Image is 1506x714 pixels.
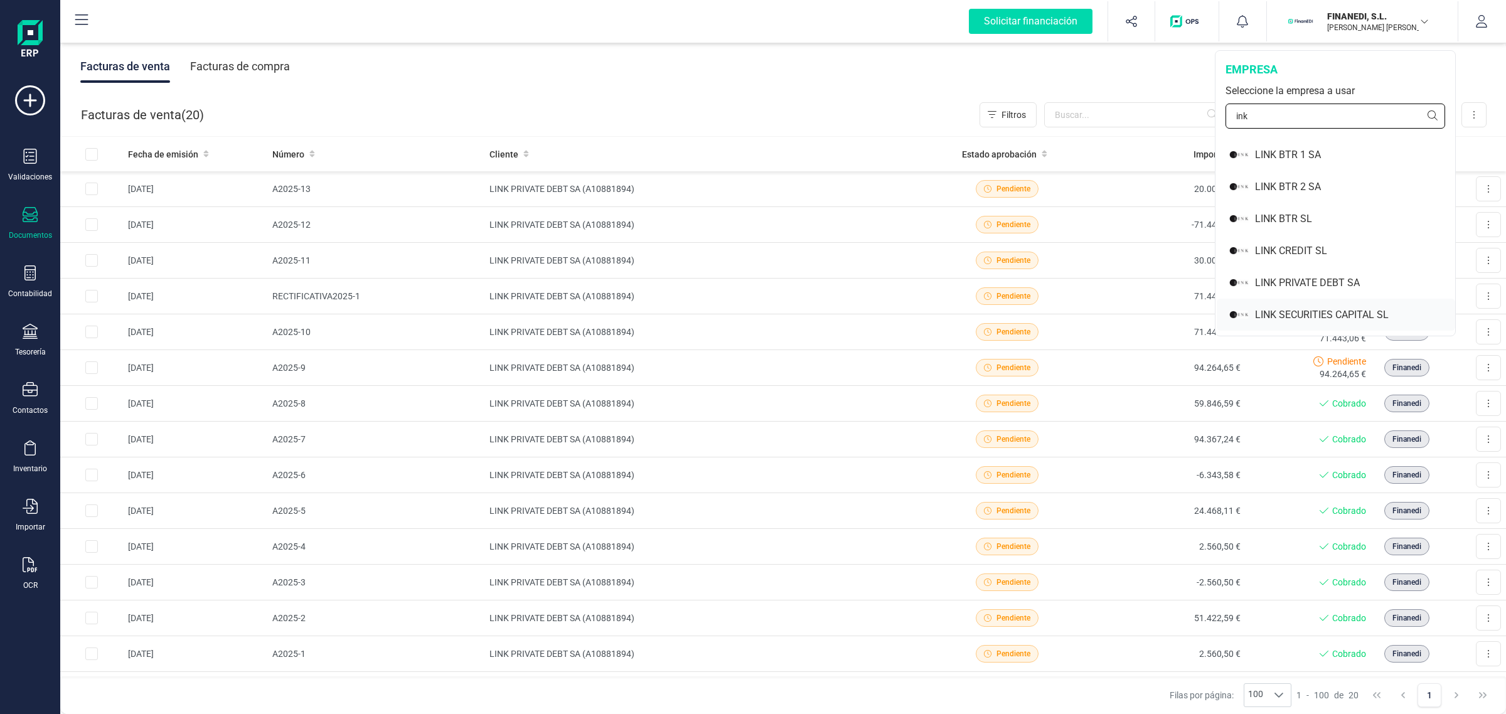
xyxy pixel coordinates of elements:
[484,600,927,636] td: LINK PRIVATE DEBT SA (A10881894)
[996,398,1030,409] span: Pendiente
[996,362,1030,373] span: Pendiente
[1334,689,1343,701] span: de
[1314,689,1329,701] span: 100
[123,279,267,314] td: [DATE]
[80,50,170,83] div: Facturas de venta
[1365,683,1389,707] button: First Page
[85,647,98,660] div: Row Selected 071e410c-57d3-458f-9340-66b715be3ec5
[123,171,267,207] td: [DATE]
[1226,83,1445,99] div: Seleccione la empresa a usar
[1086,529,1245,565] td: 2.560,50 €
[996,183,1030,194] span: Pendiente
[85,504,98,517] div: Row Selected 86f12270-e543-4524-a5dc-362f844ee7bd
[85,612,98,624] div: Row Selected 3e97f29f-06b0-4f69-aa9d-bb0e730476d9
[85,540,98,553] div: Row Selected 50ba2169-ce1e-47e4-842a-a1c99f6f0409
[1392,469,1421,481] span: Finanedi
[1255,307,1455,322] div: LINK SECURITIES CAPITAL SL
[267,600,484,636] td: A2025-2
[1170,15,1204,28] img: Logo de OPS
[8,172,52,182] div: Validaciones
[267,457,484,493] td: A2025-6
[81,102,204,127] div: Facturas de venta ( )
[13,464,47,474] div: Inventario
[484,565,927,600] td: LINK PRIVATE DEBT SA (A10881894)
[1282,1,1443,41] button: FIFINANEDI, S.L.[PERSON_NAME] [PERSON_NAME]
[996,219,1030,230] span: Pendiente
[1296,689,1359,701] div: -
[1229,304,1249,326] img: LI
[267,314,484,350] td: A2025-10
[1327,23,1428,33] p: [PERSON_NAME] [PERSON_NAME]
[85,433,98,445] div: Row Selected f5113622-9239-413c-bf00-72cf8bf60852
[996,505,1030,516] span: Pendiente
[484,457,927,493] td: LINK PRIVATE DEBT SA (A10881894)
[1194,148,1225,161] span: Importe
[1392,577,1421,588] span: Finanedi
[85,148,98,161] div: All items unselected
[1170,683,1291,707] div: Filas por página:
[996,255,1030,266] span: Pendiente
[1320,368,1366,380] span: 94.264,65 €
[1086,171,1245,207] td: 20.000,00 €
[267,171,484,207] td: A2025-13
[186,106,200,124] span: 20
[1255,147,1455,163] div: LINK BTR 1 SA
[85,397,98,410] div: Row Selected 4d9a4e91-2af8-496b-a67c-0062f7f6843e
[123,314,267,350] td: [DATE]
[267,350,484,386] td: A2025-9
[123,207,267,243] td: [DATE]
[267,565,484,600] td: A2025-3
[85,218,98,231] div: Row Selected 1497cca4-0830-4410-94bc-ed64748248f6
[85,290,98,302] div: Row Selected f948c42b-dc2a-4df4-bb41-071934d57753
[1086,207,1245,243] td: -71.443,06 €
[1086,672,1245,708] td: 23.840,42 €
[996,326,1030,338] span: Pendiente
[1229,272,1249,294] img: LI
[15,347,46,357] div: Tesorería
[267,243,484,279] td: A2025-11
[484,636,927,672] td: LINK PRIVATE DEBT SA (A10881894)
[996,290,1030,302] span: Pendiente
[267,636,484,672] td: A2025-1
[1332,540,1366,553] span: Cobrado
[1086,386,1245,422] td: 59.846,59 €
[123,493,267,529] td: [DATE]
[1163,1,1211,41] button: Logo de OPS
[954,1,1108,41] button: Solicitar financiación
[1332,576,1366,589] span: Cobrado
[123,529,267,565] td: [DATE]
[489,148,518,161] span: Cliente
[1320,332,1366,344] span: 71.443,06 €
[1296,689,1301,701] span: 1
[996,541,1030,552] span: Pendiente
[996,434,1030,445] span: Pendiente
[85,576,98,589] div: Row Selected 2166f7c7-5b44-413f-99cb-8995035137d8
[1392,362,1421,373] span: Finanedi
[272,148,304,161] span: Número
[1255,243,1455,258] div: LINK CREDIT SL
[1287,8,1315,35] img: FI
[1332,504,1366,517] span: Cobrado
[85,183,98,195] div: Row Selected c0959c0a-a906-4d2c-9979-b01528d455e8
[1255,211,1455,226] div: LINK BTR SL
[123,600,267,636] td: [DATE]
[484,350,927,386] td: LINK PRIVATE DEBT SA (A10881894)
[1086,493,1245,529] td: 24.468,11 €
[123,565,267,600] td: [DATE]
[8,289,52,299] div: Contabilidad
[484,207,927,243] td: LINK PRIVATE DEBT SA (A10881894)
[1086,422,1245,457] td: 94.367,24 €
[1086,350,1245,386] td: 94.264,65 €
[1332,647,1366,660] span: Cobrado
[1391,683,1415,707] button: Previous Page
[85,254,98,267] div: Row Selected 1c7fadc7-3346-4f5a-aa49-576d300c5ea3
[996,577,1030,588] span: Pendiente
[1445,683,1468,707] button: Next Page
[1392,648,1421,659] span: Finanedi
[1086,243,1245,279] td: 30.000,00 €
[484,672,927,708] td: LINK PRIVATE DEBT SA (A10881894)
[18,20,43,60] img: Logo Finanedi
[1348,689,1359,701] span: 20
[1229,144,1249,166] img: LI
[1226,61,1445,78] div: empresa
